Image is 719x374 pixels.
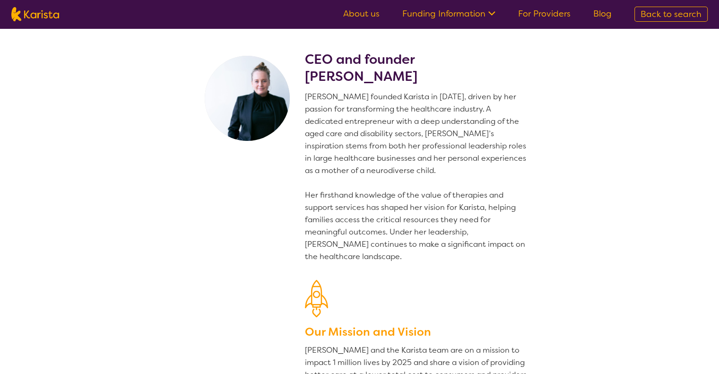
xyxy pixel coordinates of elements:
img: Karista logo [11,7,59,21]
h2: CEO and founder [PERSON_NAME] [305,51,530,85]
h3: Our Mission and Vision [305,323,530,340]
p: [PERSON_NAME] founded Karista in [DATE], driven by her passion for transforming the healthcare in... [305,91,530,263]
iframe: Chat Window [677,334,706,364]
a: About us [343,8,380,19]
a: Back to search [634,7,708,22]
img: Our Mission [305,280,328,317]
a: Blog [593,8,612,19]
a: Funding Information [402,8,495,19]
a: For Providers [518,8,571,19]
span: Back to search [641,9,702,20]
